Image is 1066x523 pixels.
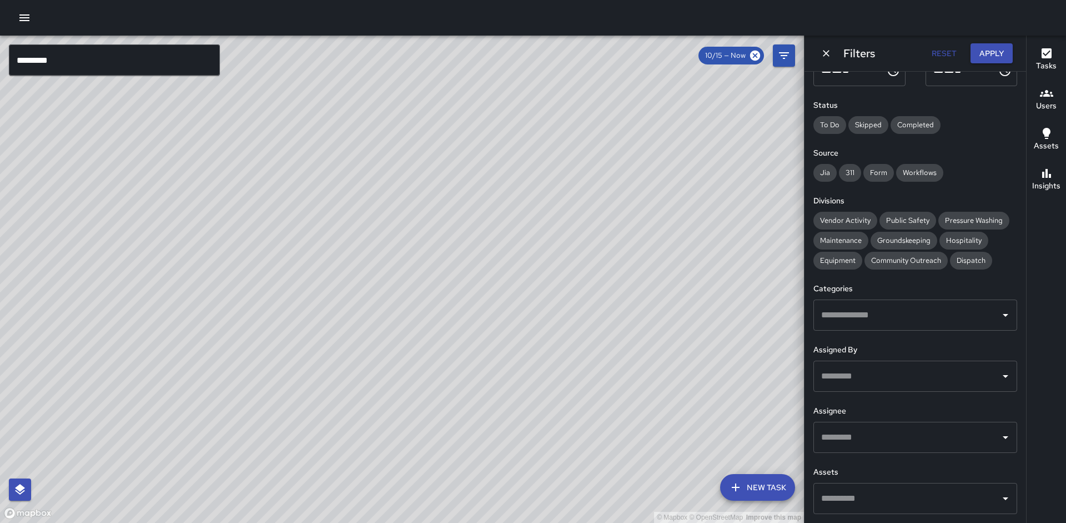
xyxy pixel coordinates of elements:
[813,466,1017,479] h6: Assets
[813,167,837,178] span: Jia
[938,215,1009,226] span: Pressure Washing
[864,252,948,270] div: Community Outreach
[1036,60,1057,72] h6: Tasks
[813,252,862,270] div: Equipment
[839,164,861,182] div: 311
[998,307,1013,323] button: Open
[1036,100,1057,112] h6: Users
[891,119,941,131] span: Completed
[843,44,875,62] h6: Filters
[1027,120,1066,160] button: Assets
[813,344,1017,356] h6: Assigned By
[891,116,941,134] div: Completed
[848,116,888,134] div: Skipped
[879,212,936,230] div: Public Safety
[720,474,795,501] button: New Task
[863,164,894,182] div: Form
[813,215,877,226] span: Vendor Activity
[871,235,937,246] span: Groundskeeping
[896,164,943,182] div: Workflows
[1034,140,1059,152] h6: Assets
[939,235,988,246] span: Hospitality
[864,255,948,266] span: Community Outreach
[1027,80,1066,120] button: Users
[813,232,868,250] div: Maintenance
[813,283,1017,295] h6: Categories
[998,430,1013,445] button: Open
[813,116,846,134] div: To Do
[813,164,837,182] div: Jia
[813,212,877,230] div: Vendor Activity
[871,232,937,250] div: Groundskeeping
[1027,160,1066,200] button: Insights
[813,195,1017,207] h6: Divisions
[813,99,1017,112] h6: Status
[998,491,1013,506] button: Open
[879,215,936,226] span: Public Safety
[813,147,1017,160] h6: Source
[813,405,1017,417] h6: Assignee
[813,235,868,246] span: Maintenance
[818,45,834,62] button: Dismiss
[848,119,888,131] span: Skipped
[896,167,943,178] span: Workflows
[839,167,861,178] span: 311
[950,252,992,270] div: Dispatch
[939,232,988,250] div: Hospitality
[938,212,1009,230] div: Pressure Washing
[863,167,894,178] span: Form
[998,368,1013,384] button: Open
[773,44,795,67] button: Filters
[971,43,1013,64] button: Apply
[813,255,862,266] span: Equipment
[813,119,846,131] span: To Do
[1032,180,1060,192] h6: Insights
[1027,40,1066,80] button: Tasks
[698,50,752,61] span: 10/15 — Now
[926,43,962,64] button: Reset
[950,255,992,266] span: Dispatch
[698,47,764,64] div: 10/15 — Now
